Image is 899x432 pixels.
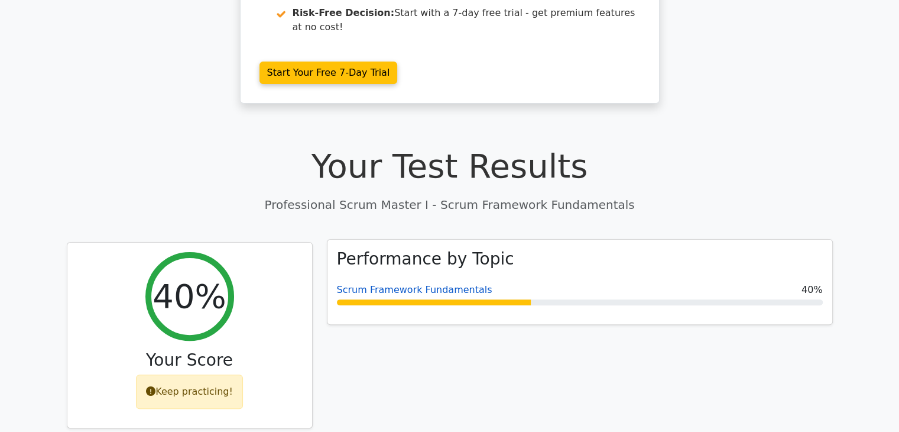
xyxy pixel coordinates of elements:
[801,283,823,297] span: 40%
[337,284,492,295] a: Scrum Framework Fundamentals
[337,249,514,269] h3: Performance by Topic
[67,196,833,214] p: Professional Scrum Master I - Scrum Framework Fundamentals
[152,276,226,316] h2: 40%
[77,350,303,370] h3: Your Score
[136,375,243,409] div: Keep practicing!
[259,62,398,84] a: Start Your Free 7-Day Trial
[67,146,833,186] h1: Your Test Results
